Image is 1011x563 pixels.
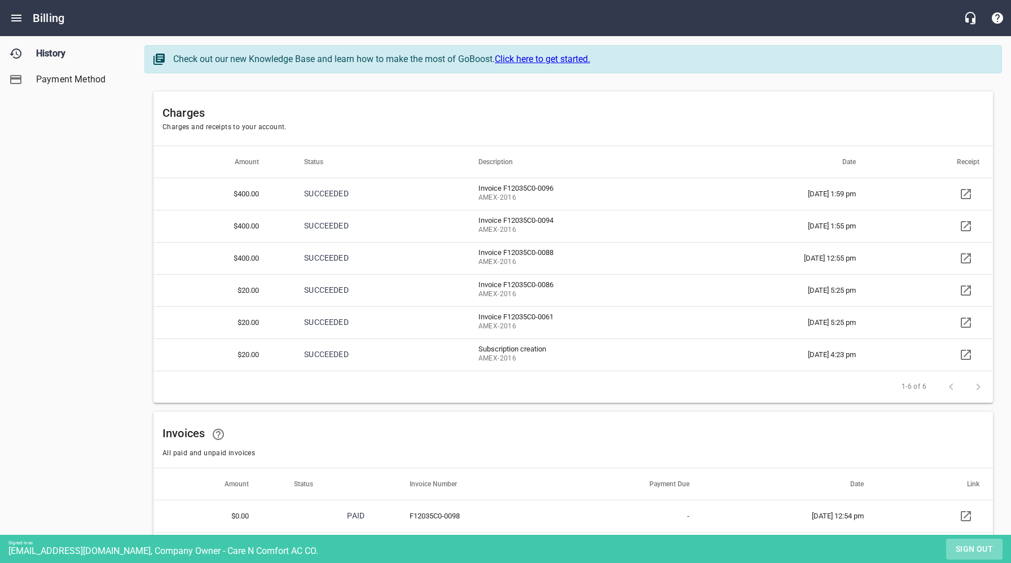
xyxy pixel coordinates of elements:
td: [DATE] 5:25 pm [698,306,887,338]
td: [DATE] 12:55 pm [698,242,887,274]
td: [DATE] 4:23 pm [698,338,887,371]
td: - [568,500,721,532]
th: $400.00 [153,178,291,210]
td: [DATE] 1:55 pm [698,210,887,242]
td: Subscription creation [465,338,699,371]
th: Status [280,468,396,500]
th: Date [698,146,887,178]
p: SUCCEEDED [304,349,433,360]
button: Live Chat [957,5,984,32]
span: Charges and receipts to your account. [162,123,287,131]
p: SUCCEEDED [304,284,433,296]
td: Invoice F12035C0-0086 [465,274,699,306]
span: Sign out [951,542,998,556]
span: History [36,47,122,60]
td: [DATE] 5:25 pm [698,274,887,306]
td: Invoice F12035C0-0096 [465,178,699,210]
th: Description [465,146,699,178]
span: AMEX - 2016 [478,353,667,364]
th: $0.00 [153,500,280,532]
p: SUCCEEDED [304,252,433,264]
span: AMEX - 2016 [478,257,667,268]
div: [EMAIL_ADDRESS][DOMAIN_NAME], Company Owner - Care N Comfort AC CO. [8,546,1011,556]
button: Sign out [946,539,1003,560]
div: Signed in as [8,540,1011,546]
button: Support Portal [984,5,1011,32]
th: Amount [153,468,280,500]
span: Payment Method [36,73,122,86]
th: $20.00 [153,274,291,306]
a: Learn how your statements and invoices will look [205,421,232,448]
th: $20.00 [153,306,291,338]
h6: Charges [162,104,984,122]
th: Receipt [887,146,993,178]
h6: Invoices [162,421,984,448]
td: [DATE] 12:54 pm [721,500,895,532]
td: Invoice F12035C0-0061 [465,306,699,338]
p: SUCCEEDED [304,316,433,328]
p: SUCCEEDED [304,220,433,232]
p: SUCCEEDED [304,188,433,200]
span: All paid and unpaid invoices [162,449,255,457]
p: PAID [294,510,364,522]
a: Click here to get started. [495,54,590,64]
td: Invoice F12035C0-0088 [465,242,699,274]
th: Payment Due [568,468,721,500]
span: AMEX - 2016 [478,192,667,204]
th: $20.00 [153,338,291,371]
span: AMEX - 2016 [478,225,667,236]
h6: Billing [33,9,64,27]
span: 1-6 of 6 [902,381,926,393]
td: F12035C0-0098 [396,500,568,532]
th: Status [291,146,464,178]
button: Open drawer [3,5,30,32]
td: Invoice F12035C0-0094 [465,210,699,242]
th: $400.00 [153,210,291,242]
th: Amount [153,146,291,178]
span: AMEX - 2016 [478,321,667,332]
span: AMEX - 2016 [478,289,667,300]
th: Link [895,468,993,500]
th: Date [721,468,895,500]
th: Invoice Number [396,468,568,500]
div: Check out our new Knowledge Base and learn how to make the most of GoBoost. [173,52,990,66]
td: [DATE] 1:59 pm [698,178,887,210]
th: $400.00 [153,242,291,274]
